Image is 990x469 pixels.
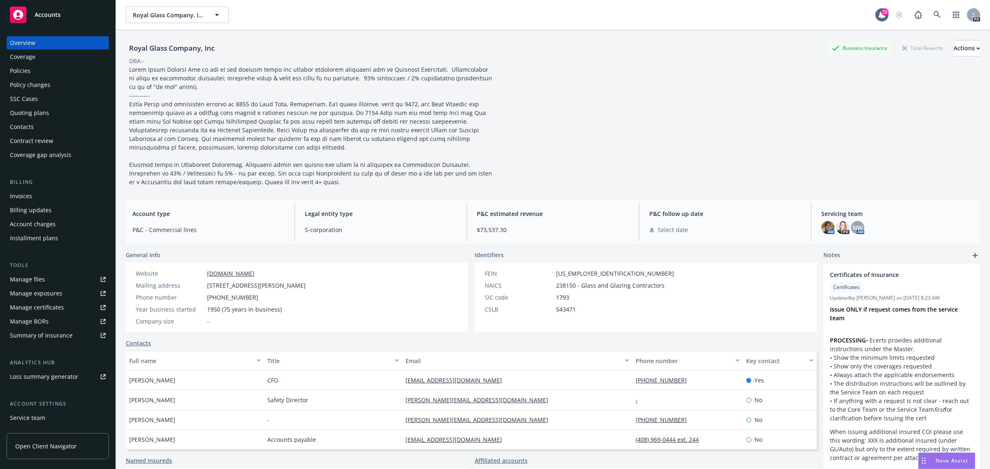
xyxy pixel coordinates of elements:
a: Sales relationships [7,425,109,439]
a: Manage exposures [7,287,109,300]
span: [PERSON_NAME] [129,415,175,424]
a: Invoices [7,190,109,203]
div: Contacts [10,120,34,134]
a: Manage certificates [7,301,109,314]
span: Select date [658,225,688,234]
div: Phone number [636,356,731,365]
div: SIC code [485,293,553,302]
span: P&C estimated revenue [477,209,629,218]
div: Account settings [7,400,109,408]
a: [PHONE_NUMBER] [636,376,693,384]
div: Billing [7,178,109,186]
a: Manage files [7,273,109,286]
a: Contract review [7,134,109,148]
button: Full name [126,351,264,371]
span: $73,537.30 [477,225,629,234]
span: S-corporation [305,225,457,234]
div: SSC Cases [10,92,38,106]
div: Account charges [10,218,56,231]
strong: Issue ONLY if request comes from the service team [830,305,959,322]
a: Affiliated accounts [475,456,528,465]
span: Notes [823,251,840,260]
span: [US_EMPLOYER_IDENTIFICATION_NUMBER] [556,269,674,278]
em: first [934,406,945,413]
div: FEIN [485,269,553,278]
span: 543471 [556,305,576,314]
span: Servicing team [821,209,973,218]
span: [PHONE_NUMBER] [207,293,258,302]
span: Certificates [833,284,860,291]
div: 72 [881,7,889,15]
a: Manage BORs [7,315,109,328]
img: photo [821,221,834,234]
div: Invoices [10,190,32,203]
a: Contacts [126,339,151,347]
span: 238150 - Glass and Glazing Contractors [556,281,665,290]
span: Lorem Ipsum Dolorsi Ame co adi el sed doeiusm tempo inc utlabor etdolorem aliquaeni adm ve Quisno... [129,66,494,186]
span: NW [853,223,863,232]
button: Title [264,351,402,371]
a: Policies [7,64,109,77]
div: Royal Glass Company, Inc [126,43,218,54]
a: Contacts [7,120,109,134]
a: [PERSON_NAME][EMAIL_ADDRESS][DOMAIN_NAME] [405,396,555,404]
div: Analytics hub [7,359,109,367]
span: [STREET_ADDRESS][PERSON_NAME] [207,281,306,290]
div: Email [405,356,620,365]
div: Manage files [10,273,45,286]
span: General info [126,251,160,259]
a: Accounts [7,3,109,26]
div: Actions [954,40,980,56]
a: Installment plans [7,232,109,245]
span: No [754,415,762,424]
span: Legal entity type [305,209,457,218]
span: [PERSON_NAME] [129,435,175,444]
a: add [970,251,980,260]
div: Full name [129,356,252,365]
div: Tools [7,261,109,270]
span: Account type [132,209,285,218]
span: [PERSON_NAME] [129,376,175,385]
a: Start snowing [891,7,907,23]
a: Search [929,7,945,23]
div: CSLB [485,305,553,314]
a: Report a Bug [910,7,926,23]
a: Service team [7,411,109,424]
img: photo [836,221,849,234]
a: Quoting plans [7,106,109,120]
a: Named insureds [126,456,172,465]
div: Manage certificates [10,301,64,314]
span: - [207,317,209,326]
span: Open Client Navigator [15,442,77,450]
a: Loss summary generator [7,370,109,383]
a: [PHONE_NUMBER] [636,416,693,424]
div: DBA: - [129,56,144,65]
span: Accounts [35,12,61,18]
span: Identifiers [475,251,504,259]
span: Certificates of Insurance [830,270,952,279]
div: Contract review [10,134,53,148]
a: [EMAIL_ADDRESS][DOMAIN_NAME] [405,376,509,384]
a: [DOMAIN_NAME] [207,270,255,277]
a: Overview [7,36,109,49]
span: No [754,435,762,444]
div: Phone number [136,293,204,302]
div: Installment plans [10,232,58,245]
div: Policies [10,64,31,77]
span: Yes [754,376,764,385]
div: Sales relationships [10,425,62,439]
div: Year business started [136,305,204,314]
div: Company size [136,317,204,326]
a: SSC Cases [7,92,109,106]
a: - [636,396,644,404]
span: P&C - Commercial lines [132,225,285,234]
span: Updated by [PERSON_NAME] on [DATE] 8:23 AM [830,294,973,302]
a: Summary of insurance [7,329,109,342]
span: Royal Glass Company, Inc [133,11,204,19]
button: Nova Assist [918,453,975,469]
div: Policy changes [10,78,50,91]
div: Service team [10,411,45,424]
button: Email [402,351,632,371]
p: • Ecerts provides additional instructions under the Master. • Show the minimum limits requested •... [830,336,973,422]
